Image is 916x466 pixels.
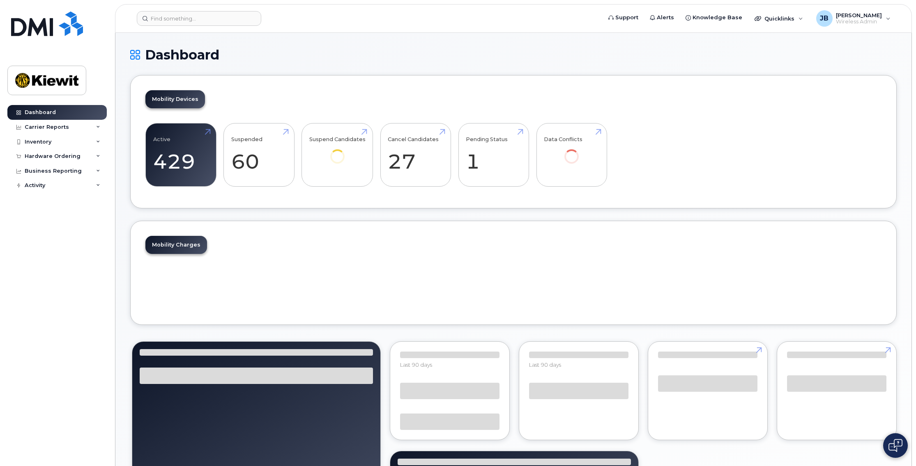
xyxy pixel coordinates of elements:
[145,90,205,108] a: Mobility Devices
[309,128,366,175] a: Suspend Candidates
[145,236,207,254] a: Mobility Charges
[130,48,897,62] h1: Dashboard
[888,439,902,452] img: Open chat
[388,128,443,182] a: Cancel Candidates 27
[153,128,209,182] a: Active 429
[529,361,561,368] span: Last 90 days
[544,128,599,175] a: Data Conflicts
[231,128,287,182] a: Suspended 60
[400,361,432,368] span: Last 90 days
[466,128,521,182] a: Pending Status 1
